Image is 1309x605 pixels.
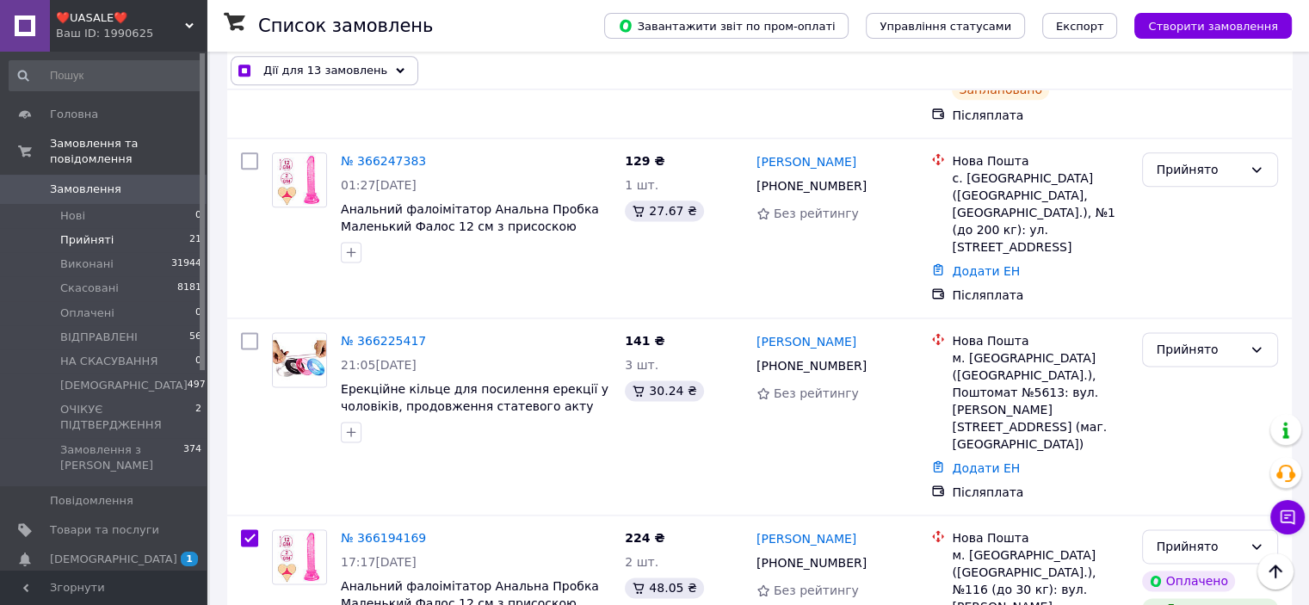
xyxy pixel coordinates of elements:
[618,18,835,34] span: Завантажити звіт по пром-оплаті
[1270,500,1305,534] button: Чат з покупцем
[263,62,387,79] span: Дії для 13 замовлень
[952,332,1127,349] div: Нова Пошта
[952,79,1049,100] div: Заплановано
[273,153,326,207] img: Фото товару
[952,152,1127,170] div: Нова Пошта
[189,232,201,248] span: 21
[625,358,658,372] span: 3 шт.
[60,208,85,224] span: Нові
[866,13,1025,39] button: Управління статусами
[189,330,201,345] span: 56
[60,330,138,345] span: ВІДПРАВЛЕНІ
[50,552,177,567] span: [DEMOGRAPHIC_DATA]
[952,264,1020,278] a: Додати ЕН
[60,281,119,296] span: Скасовані
[756,333,856,350] a: [PERSON_NAME]
[952,529,1127,546] div: Нова Пошта
[756,359,867,373] span: [PHONE_NUMBER]
[756,179,867,193] span: [PHONE_NUMBER]
[341,178,417,192] span: 01:27[DATE]
[604,13,849,39] button: Завантажити звіт по пром-оплаті
[1042,13,1118,39] button: Експорт
[952,349,1127,453] div: м. [GEOGRAPHIC_DATA] ([GEOGRAPHIC_DATA].), Поштомат №5613: вул. [PERSON_NAME][STREET_ADDRESS] (ма...
[50,107,98,122] span: Головна
[171,256,201,272] span: 31944
[9,60,203,91] input: Пошук
[60,402,195,433] span: ОЧІКУЄ ПІДТВЕРДЖЕННЯ
[273,333,326,386] img: Фото товару
[625,178,658,192] span: 1 шт.
[50,136,207,167] span: Замовлення та повідомлення
[195,208,201,224] span: 0
[625,577,703,598] div: 48.05 ₴
[952,484,1127,501] div: Післяплата
[341,154,426,168] a: № 366247383
[60,354,157,369] span: НА СКАСУВАННЯ
[774,207,859,220] span: Без рейтингу
[1117,18,1292,32] a: Створити замовлення
[177,281,201,296] span: 8181
[774,583,859,597] span: Без рейтингу
[625,555,658,569] span: 2 шт.
[1142,571,1235,591] div: Оплачено
[60,232,114,248] span: Прийняті
[952,461,1020,475] a: Додати ЕН
[952,170,1127,256] div: с. [GEOGRAPHIC_DATA] ([GEOGRAPHIC_DATA], [GEOGRAPHIC_DATA].), №1 (до 200 кг): ул. [STREET_ADDRESS]
[195,354,201,369] span: 0
[880,20,1011,33] span: Управління статусами
[341,202,599,233] a: Анальний фалоімітатор Анальна Пробка Маленький Фалос 12 см з присоскою
[625,531,664,545] span: 224 ₴
[272,529,327,584] a: Фото товару
[625,380,703,401] div: 30.24 ₴
[1157,160,1243,179] div: Прийнято
[272,332,327,387] a: Фото товару
[341,358,417,372] span: 21:05[DATE]
[1148,20,1278,33] span: Створити замовлення
[50,182,121,197] span: Замовлення
[273,530,326,583] img: Фото товару
[1257,553,1294,590] button: Наверх
[50,493,133,509] span: Повідомлення
[1157,340,1243,359] div: Прийнято
[60,256,114,272] span: Виконані
[756,556,867,570] span: [PHONE_NUMBER]
[272,152,327,207] a: Фото товару
[774,386,859,400] span: Без рейтингу
[756,153,856,170] a: [PERSON_NAME]
[952,107,1127,124] div: Післяплата
[50,522,159,538] span: Товари та послуги
[183,442,201,473] span: 374
[1157,537,1243,556] div: Прийнято
[625,334,664,348] span: 141 ₴
[56,26,207,41] div: Ваш ID: 1990625
[341,555,417,569] span: 17:17[DATE]
[952,287,1127,304] div: Післяплата
[195,306,201,321] span: 0
[56,10,185,26] span: ❤️UASALE❤️
[756,530,856,547] a: [PERSON_NAME]
[341,334,426,348] a: № 366225417
[1056,20,1104,33] span: Експорт
[341,531,426,545] a: № 366194169
[341,382,608,413] a: Ерекційне кільце для посилення ерекції у чоловіків, продовження статевого акту
[60,378,188,393] span: [DEMOGRAPHIC_DATA]
[195,402,201,433] span: 2
[181,552,198,566] span: 1
[625,154,664,168] span: 129 ₴
[188,378,206,393] span: 497
[60,306,114,321] span: Оплачені
[258,15,433,36] h1: Список замовлень
[1134,13,1292,39] button: Створити замовлення
[625,201,703,221] div: 27.67 ₴
[60,442,183,473] span: Замовлення з [PERSON_NAME]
